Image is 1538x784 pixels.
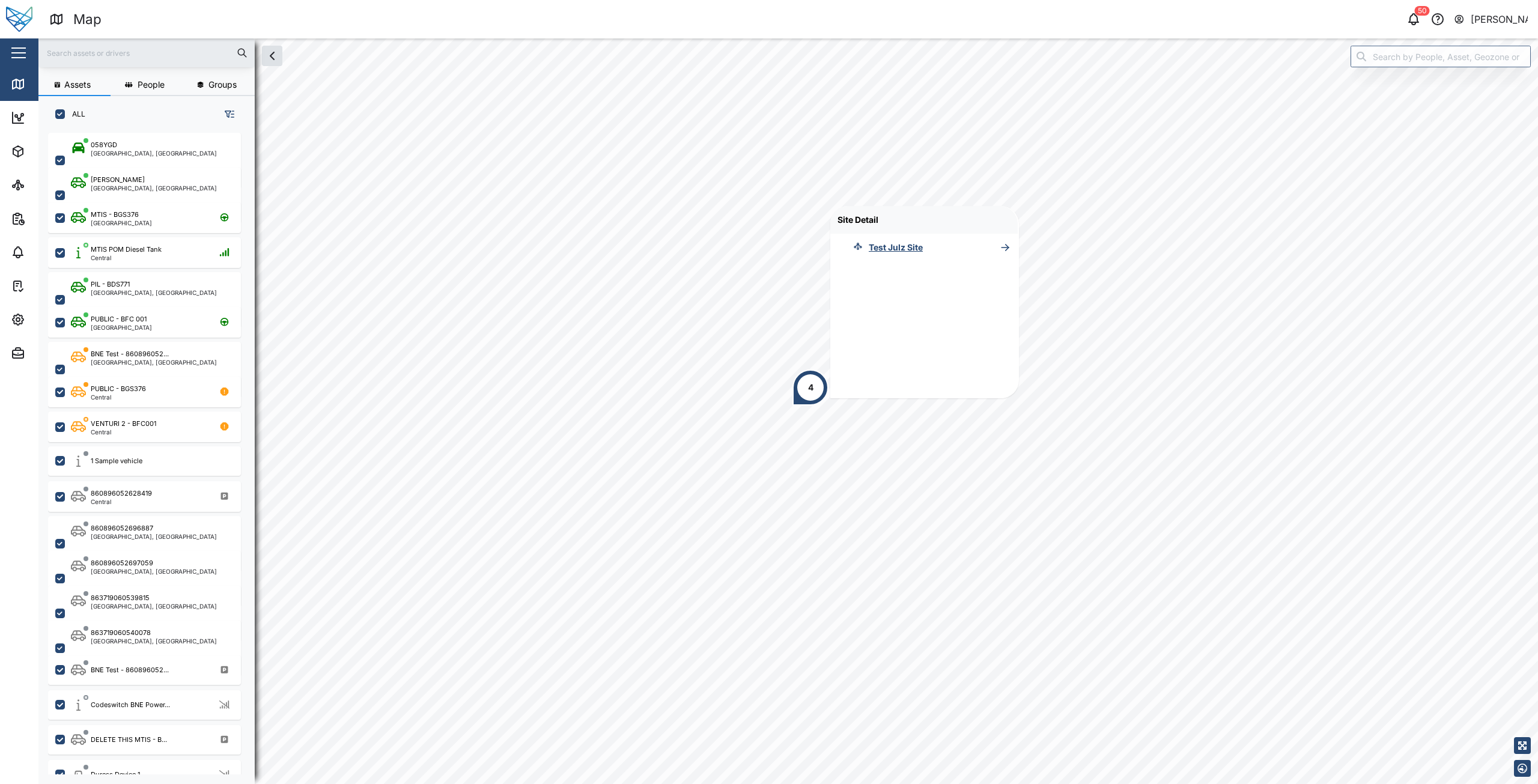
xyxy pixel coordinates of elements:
div: Duress Device 1 [91,770,140,780]
div: [GEOGRAPHIC_DATA] [91,220,152,226]
div: 860896052628419 [91,488,152,499]
div: [GEOGRAPHIC_DATA], [GEOGRAPHIC_DATA] [91,603,217,609]
div: [GEOGRAPHIC_DATA], [GEOGRAPHIC_DATA] [91,533,217,539]
input: Search by People, Asset, Geozone or Place [1351,46,1531,67]
div: Dashboard [31,111,85,124]
input: Search assets or drivers [46,44,248,62]
canvas: Map [38,38,1538,784]
div: 058YGD [91,140,117,150]
label: ALL [65,109,85,119]
div: Assets [31,145,68,158]
div: 863719060540078 [91,628,151,638]
div: PUBLIC - BGS376 [91,384,146,394]
button: [PERSON_NAME] [1453,11,1528,28]
div: PUBLIC - BFC 001 [91,314,147,324]
div: [GEOGRAPHIC_DATA] [91,324,152,330]
div: MTIS - BGS376 [91,210,139,220]
div: [GEOGRAPHIC_DATA], [GEOGRAPHIC_DATA] [91,185,217,191]
div: [PERSON_NAME] [91,175,145,185]
div: 860896052697059 [91,558,153,568]
div: PIL - BDS771 [91,279,130,290]
div: Central [91,255,162,261]
div: 50 [1415,6,1430,16]
div: Tasks [31,279,64,293]
div: 860896052696887 [91,523,153,533]
div: [PERSON_NAME] [1471,12,1528,27]
div: Sites [31,178,60,192]
div: DELETE THIS MTIS - B... [91,735,167,745]
span: Assets [64,81,91,89]
div: Central [91,499,152,505]
div: Test Julz Site [869,241,923,254]
div: BNE Test - 860896052... [91,665,169,675]
div: [GEOGRAPHIC_DATA], [GEOGRAPHIC_DATA] [91,150,217,156]
div: Map marker [792,369,828,406]
div: Map [73,9,102,30]
div: grid [48,129,254,774]
div: [GEOGRAPHIC_DATA], [GEOGRAPHIC_DATA] [91,290,217,296]
div: VENTURI 2 - BFC001 [91,419,156,429]
div: Site Detail [837,213,1011,226]
div: BNE Test - 860896052... [91,349,169,359]
div: Alarms [31,246,68,259]
div: Map [31,77,58,91]
div: Central [91,394,146,400]
div: [GEOGRAPHIC_DATA], [GEOGRAPHIC_DATA] [91,359,217,365]
div: 863719060539815 [91,593,150,603]
div: 4 [808,381,813,394]
div: Settings [31,313,74,326]
img: Main Logo [6,6,32,32]
span: People [138,81,165,89]
div: 1 Sample vehicle [91,456,142,466]
div: Admin [31,347,67,360]
span: Groups [208,81,237,89]
div: Codeswitch BNE Power... [91,700,170,710]
div: [GEOGRAPHIC_DATA], [GEOGRAPHIC_DATA] [91,638,217,644]
div: Reports [31,212,72,225]
div: Central [91,429,156,435]
div: MTIS POM Diesel Tank [91,245,162,255]
div: [GEOGRAPHIC_DATA], [GEOGRAPHIC_DATA] [91,568,217,574]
